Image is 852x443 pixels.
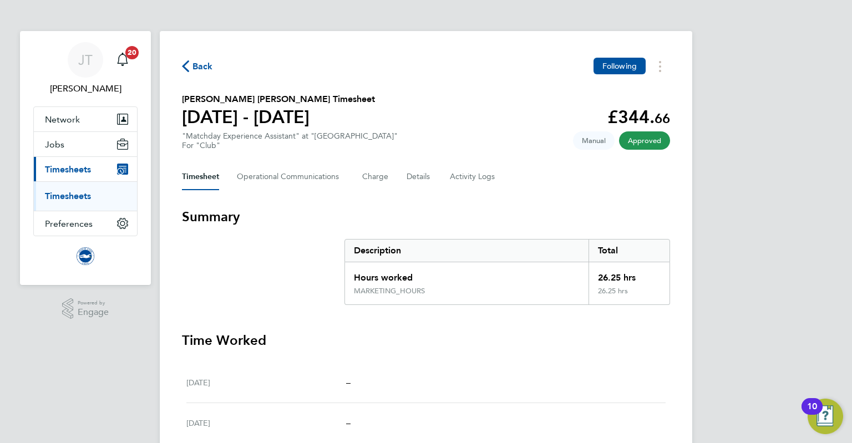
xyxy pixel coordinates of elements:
button: Back [182,59,213,73]
nav: Main navigation [20,31,151,285]
button: Operational Communications [237,164,344,190]
span: This timesheet has been approved. [619,131,670,150]
span: Jemma Thrower [33,82,138,95]
button: Network [34,107,137,131]
span: – [346,377,351,388]
button: Activity Logs [450,164,496,190]
button: Timesheets Menu [650,58,670,75]
button: Preferences [34,211,137,236]
div: For "Club" [182,141,398,150]
button: Timesheets [34,157,137,181]
button: Timesheet [182,164,219,190]
div: 26.25 hrs [589,287,670,304]
button: Details [407,164,432,190]
div: [DATE] [186,416,346,430]
h1: [DATE] - [DATE] [182,106,375,128]
a: 20 [111,42,134,78]
div: [DATE] [186,376,346,389]
h2: [PERSON_NAME] [PERSON_NAME] Timesheet [182,93,375,106]
span: Back [192,60,213,73]
div: Total [589,240,670,262]
div: 10 [807,406,817,421]
div: Description [345,240,589,262]
button: Open Resource Center, 10 new notifications [808,399,843,434]
span: JT [78,53,93,67]
div: MARKETING_HOURS [354,287,425,296]
span: This timesheet was manually created. [573,131,615,150]
button: Jobs [34,132,137,156]
span: – [346,417,351,428]
span: Powered by [78,298,109,308]
button: Charge [362,164,389,190]
app-decimal: £344. [607,106,670,128]
div: Hours worked [345,262,589,287]
img: brightonandhovealbion-logo-retina.png [77,247,94,265]
span: Preferences [45,218,93,229]
span: 20 [125,46,139,59]
div: Summary [344,239,670,305]
span: Network [45,114,80,125]
span: 66 [655,110,670,126]
a: Timesheets [45,191,91,201]
div: 26.25 hrs [589,262,670,287]
span: Jobs [45,139,64,150]
a: Go to home page [33,247,138,265]
a: JT[PERSON_NAME] [33,42,138,95]
div: "Matchday Experience Assistant" at "[GEOGRAPHIC_DATA]" [182,131,398,150]
h3: Time Worked [182,332,670,349]
button: Following [594,58,646,74]
h3: Summary [182,208,670,226]
span: Engage [78,308,109,317]
span: Following [602,61,637,71]
span: Timesheets [45,164,91,175]
a: Powered byEngage [62,298,109,319]
div: Timesheets [34,181,137,211]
